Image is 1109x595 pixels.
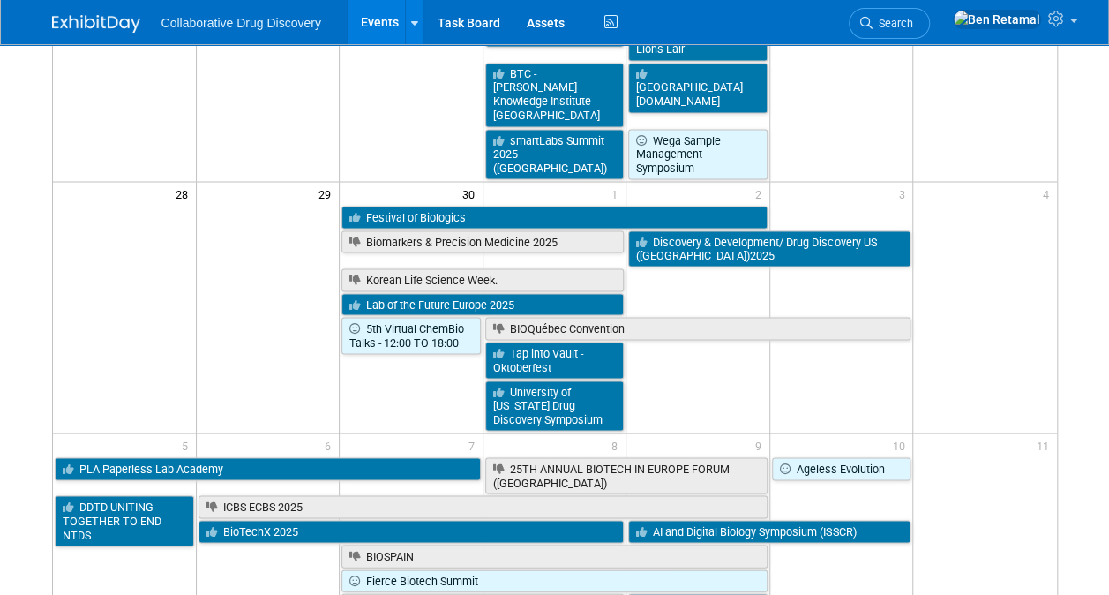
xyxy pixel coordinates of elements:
a: University of [US_STATE] Drug Discovery Symposium [485,380,625,431]
a: BTC - [PERSON_NAME] Knowledge Institute - [GEOGRAPHIC_DATA] [485,63,625,127]
span: 4 [1041,182,1057,204]
span: Search [873,17,913,30]
a: Korean Life Science Week. [341,268,624,291]
span: 30 [461,182,483,204]
a: Lab of the Future Europe 2025 [341,293,624,316]
a: Search [849,8,930,39]
a: Wega Sample Management Symposium [628,129,768,179]
span: 10 [890,433,912,456]
a: BIOQuébec Convention [485,317,911,340]
img: ExhibitDay [52,15,140,33]
span: 28 [174,182,196,204]
a: BioTechX 2025 [199,520,625,543]
span: 5 [180,433,196,456]
a: DDTD UNITING TOGETHER TO END NTDS [55,495,194,546]
span: 2 [753,182,769,204]
span: Collaborative Drug Discovery [161,16,321,30]
a: Festival of Biologics [341,206,768,229]
a: [GEOGRAPHIC_DATA][DOMAIN_NAME] [628,63,768,113]
a: AI and Digital Biology Symposium (ISSCR) [628,520,910,543]
span: 6 [323,433,339,456]
a: Fierce Biotech Summit [341,569,768,592]
span: 3 [896,182,912,204]
span: 7 [467,433,483,456]
a: ICBS ECBS 2025 [199,495,768,518]
a: 5th Virtual ChemBio Talks - 12:00 TO 18:00 [341,317,481,353]
span: 9 [753,433,769,456]
span: 8 [610,433,626,456]
a: Discovery & Development/ Drug Discovery US ([GEOGRAPHIC_DATA])2025 [628,230,910,267]
img: Ben Retamal [953,10,1041,29]
span: 1 [610,182,626,204]
span: 29 [317,182,339,204]
a: Tap into Vault - Oktoberfest [485,342,625,378]
a: BIOSPAIN [341,545,768,568]
a: PLA Paperless Lab Academy [55,457,481,480]
a: Biomarkers & Precision Medicine 2025 [341,230,624,253]
a: Ageless Evolution [772,457,911,480]
span: 11 [1035,433,1057,456]
a: smartLabs Summit 2025 ([GEOGRAPHIC_DATA]) [485,129,625,179]
a: 25TH ANNUAL BIOTECH IN EUROPE FORUM ([GEOGRAPHIC_DATA]) [485,457,768,493]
